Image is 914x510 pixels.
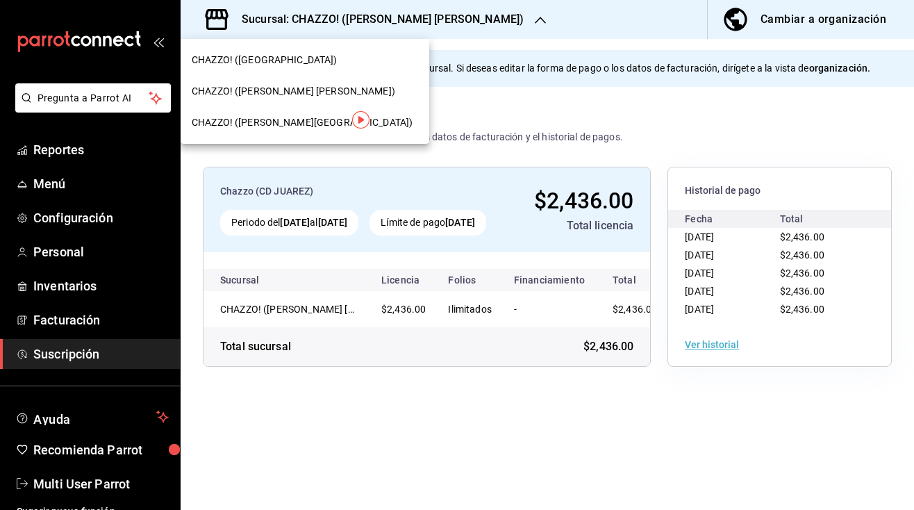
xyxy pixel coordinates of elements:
[181,76,429,107] div: CHAZZO! ([PERSON_NAME] [PERSON_NAME])
[352,111,369,129] img: Tooltip marker
[192,115,413,130] span: CHAZZO! ([PERSON_NAME][GEOGRAPHIC_DATA])
[181,107,429,138] div: CHAZZO! ([PERSON_NAME][GEOGRAPHIC_DATA])
[192,53,338,67] span: CHAZZO! ([GEOGRAPHIC_DATA])
[192,84,395,99] span: CHAZZO! ([PERSON_NAME] [PERSON_NAME])
[181,44,429,76] div: CHAZZO! ([GEOGRAPHIC_DATA])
